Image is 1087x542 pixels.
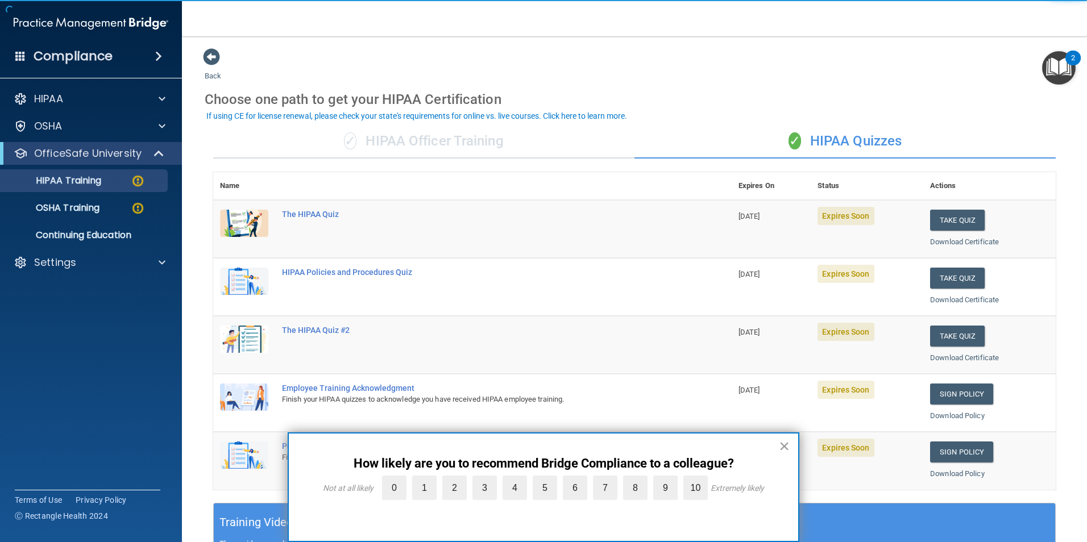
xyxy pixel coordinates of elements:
[818,323,874,341] span: Expires Soon
[811,172,923,200] th: Status
[930,469,985,478] a: Download Policy
[503,476,527,500] label: 4
[533,476,557,500] label: 5
[34,256,76,269] p: Settings
[789,132,801,149] span: ✓
[282,441,675,451] div: Policies Acknowledgment
[282,393,675,406] div: Finish your HIPAA quizzes to acknowledge you have received HIPAA employee training.
[818,381,874,399] span: Expires Soon
[1042,51,1076,85] button: Open Resource Center, 2 new notifications
[930,411,985,420] a: Download Policy
[563,476,587,500] label: 6
[711,483,764,493] div: Extremely likely
[282,210,675,219] div: The HIPAA Quiz
[930,326,985,347] button: Take Quiz
[34,92,63,106] p: HIPAA
[7,202,99,214] p: OSHA Training
[923,172,1056,200] th: Actions
[739,212,760,220] span: [DATE]
[739,270,760,278] span: [DATE]
[634,124,1056,159] div: HIPAA Quizzes
[7,175,101,186] p: HIPAA Training
[15,494,62,506] a: Terms of Use
[382,476,406,500] label: 0
[930,210,985,231] button: Take Quiz
[282,326,675,335] div: The HIPAA Quiz #2
[779,437,790,455] button: Close
[623,476,648,500] label: 8
[1071,58,1075,73] div: 2
[930,268,985,289] button: Take Quiz
[930,237,999,246] a: Download Certificate
[34,147,142,160] p: OfficeSafe University
[818,207,874,225] span: Expires Soon
[593,476,617,500] label: 7
[312,456,775,471] p: How likely are you to recommend Bridge Compliance to a colleague?
[206,112,627,120] div: If using CE for license renewal, please check your state's requirements for online vs. live cours...
[282,268,675,277] div: HIPAA Policies and Procedures Quiz
[930,295,999,304] a: Download Certificate
[131,174,145,188] img: warning-circle.0cc9ac19.png
[205,83,1064,116] div: Choose one path to get your HIPAA Certification
[34,119,63,133] p: OSHA
[472,476,497,500] label: 3
[205,58,221,80] a: Back
[442,476,467,500] label: 2
[213,172,275,200] th: Name
[818,439,874,457] span: Expires Soon
[219,512,299,532] h5: Training Videos
[930,353,999,362] a: Download Certificate
[15,510,108,522] span: Ⓒ Rectangle Health 2024
[818,265,874,283] span: Expires Soon
[34,48,113,64] h4: Compliance
[732,172,811,200] th: Expires On
[653,476,678,500] label: 9
[282,451,675,464] div: Finish your HIPAA quizzes to acknowledge you have received your organization’s HIPAA policies.
[282,383,675,393] div: Employee Training Acknowledgment
[7,230,163,241] p: Continuing Education
[739,386,760,394] span: [DATE]
[683,476,708,500] label: 10
[344,132,356,149] span: ✓
[930,383,993,405] a: Sign Policy
[930,441,993,462] a: Sign Policy
[739,328,760,336] span: [DATE]
[205,110,629,122] button: If using CE for license renewal, please check your state's requirements for online vs. live cours...
[323,483,374,493] div: Not at all likely
[76,494,127,506] a: Privacy Policy
[412,476,437,500] label: 1
[213,124,634,159] div: HIPAA Officer Training
[131,201,145,215] img: warning-circle.0cc9ac19.png
[14,12,168,35] img: PMB logo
